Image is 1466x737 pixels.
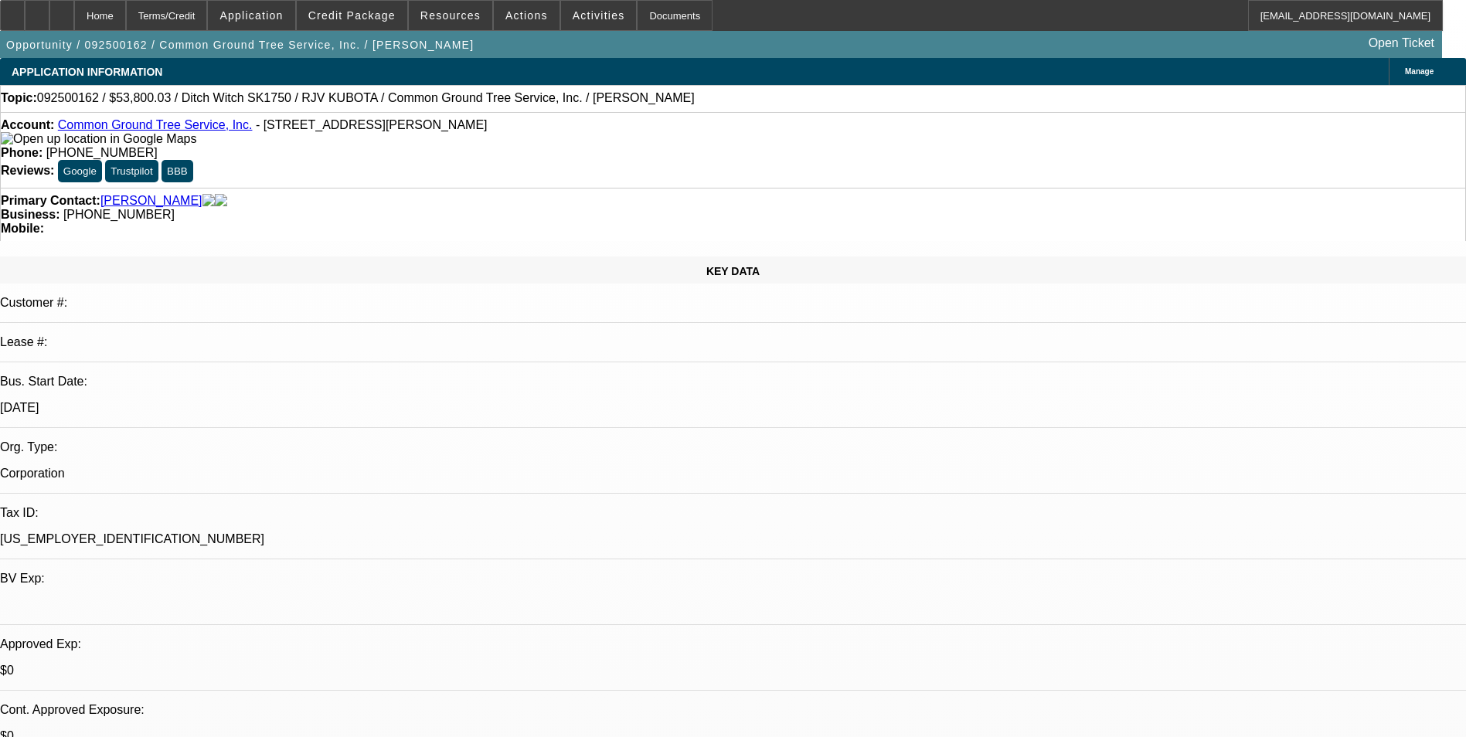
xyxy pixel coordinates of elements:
[63,208,175,221] span: [PHONE_NUMBER]
[208,1,294,30] button: Application
[1362,30,1440,56] a: Open Ticket
[46,146,158,159] span: [PHONE_NUMBER]
[409,1,492,30] button: Resources
[58,118,253,131] a: Common Ground Tree Service, Inc.
[1,194,100,208] strong: Primary Contact:
[105,160,158,182] button: Trustpilot
[308,9,396,22] span: Credit Package
[573,9,625,22] span: Activities
[6,39,474,51] span: Opportunity / 092500162 / Common Ground Tree Service, Inc. / [PERSON_NAME]
[12,66,162,78] span: APPLICATION INFORMATION
[1,91,37,105] strong: Topic:
[58,160,102,182] button: Google
[561,1,637,30] button: Activities
[37,91,695,105] span: 092500162 / $53,800.03 / Ditch Witch SK1750 / RJV KUBOTA / Common Ground Tree Service, Inc. / [PE...
[219,9,283,22] span: Application
[162,160,193,182] button: BBB
[1,208,60,221] strong: Business:
[1,132,196,146] img: Open up location in Google Maps
[1,132,196,145] a: View Google Maps
[256,118,488,131] span: - [STREET_ADDRESS][PERSON_NAME]
[505,9,548,22] span: Actions
[1,164,54,177] strong: Reviews:
[420,9,481,22] span: Resources
[494,1,560,30] button: Actions
[297,1,407,30] button: Credit Package
[1,118,54,131] strong: Account:
[1,222,44,235] strong: Mobile:
[706,265,760,277] span: KEY DATA
[1,146,43,159] strong: Phone:
[202,194,215,208] img: facebook-icon.png
[1405,67,1434,76] span: Manage
[215,194,227,208] img: linkedin-icon.png
[100,194,202,208] a: [PERSON_NAME]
